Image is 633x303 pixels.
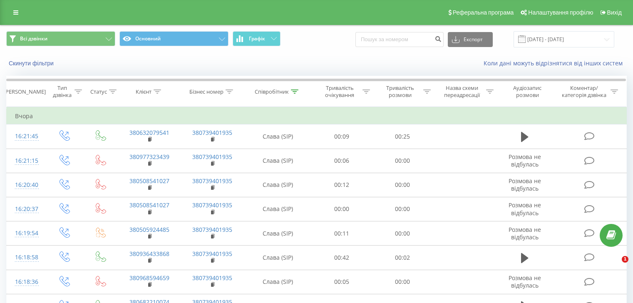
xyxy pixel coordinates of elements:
[605,256,625,276] iframe: Intercom live chat
[440,84,484,99] div: Назва схеми переадресації
[15,153,37,169] div: 16:21:15
[355,32,444,47] input: Пошук за номером
[319,84,361,99] div: Тривалість очікування
[52,84,72,99] div: Тип дзвінка
[192,250,232,258] a: 380739401935
[129,274,169,282] a: 380968594659
[20,35,47,42] span: Всі дзвінки
[15,201,37,217] div: 16:20:37
[372,221,432,246] td: 00:00
[129,177,169,185] a: 380508541027
[244,221,312,246] td: Слава (SIP)
[192,177,232,185] a: 380739401935
[372,197,432,221] td: 00:00
[6,31,115,46] button: Всі дзвінки
[192,129,232,137] a: 380739401935
[119,31,228,46] button: Основний
[192,274,232,282] a: 380739401935
[129,129,169,137] a: 380632079541
[509,226,541,241] span: Розмова не відбулась
[15,274,37,290] div: 16:18:36
[372,124,432,149] td: 00:25
[136,88,151,95] div: Клієнт
[15,128,37,144] div: 16:21:45
[15,177,37,193] div: 16:20:40
[255,88,289,95] div: Співробітник
[129,226,169,233] a: 380505924485
[372,173,432,197] td: 00:00
[503,84,552,99] div: Аудіозапис розмови
[244,246,312,270] td: Слава (SIP)
[129,250,169,258] a: 380936433868
[312,124,372,149] td: 00:09
[448,32,493,47] button: Експорт
[192,153,232,161] a: 380739401935
[484,59,627,67] a: Коли дані можуть відрізнятися вiд інших систем
[312,246,372,270] td: 00:42
[244,270,312,294] td: Слава (SIP)
[233,31,281,46] button: Графік
[189,88,223,95] div: Бізнес номер
[372,270,432,294] td: 00:00
[15,225,37,241] div: 16:19:54
[15,249,37,266] div: 16:18:58
[509,201,541,216] span: Розмова не відбулась
[560,84,608,99] div: Коментар/категорія дзвінка
[244,197,312,221] td: Слава (SIP)
[129,201,169,209] a: 380508541027
[244,149,312,173] td: Слава (SIP)
[509,274,541,289] span: Розмова не відбулась
[372,149,432,173] td: 00:00
[312,270,372,294] td: 00:05
[244,124,312,149] td: Слава (SIP)
[372,246,432,270] td: 00:02
[7,108,627,124] td: Вчора
[622,256,628,263] span: 1
[380,84,421,99] div: Тривалість розмови
[90,88,107,95] div: Статус
[607,9,622,16] span: Вихід
[509,177,541,192] span: Розмова не відбулась
[453,9,514,16] span: Реферальна програма
[312,197,372,221] td: 00:00
[312,173,372,197] td: 00:12
[249,36,265,42] span: Графік
[192,226,232,233] a: 380739401935
[312,149,372,173] td: 00:06
[509,153,541,168] span: Розмова не відбулась
[129,153,169,161] a: 380977323439
[4,88,46,95] div: [PERSON_NAME]
[312,221,372,246] td: 00:11
[6,60,58,67] button: Скинути фільтри
[244,173,312,197] td: Слава (SIP)
[528,9,593,16] span: Налаштування профілю
[192,201,232,209] a: 380739401935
